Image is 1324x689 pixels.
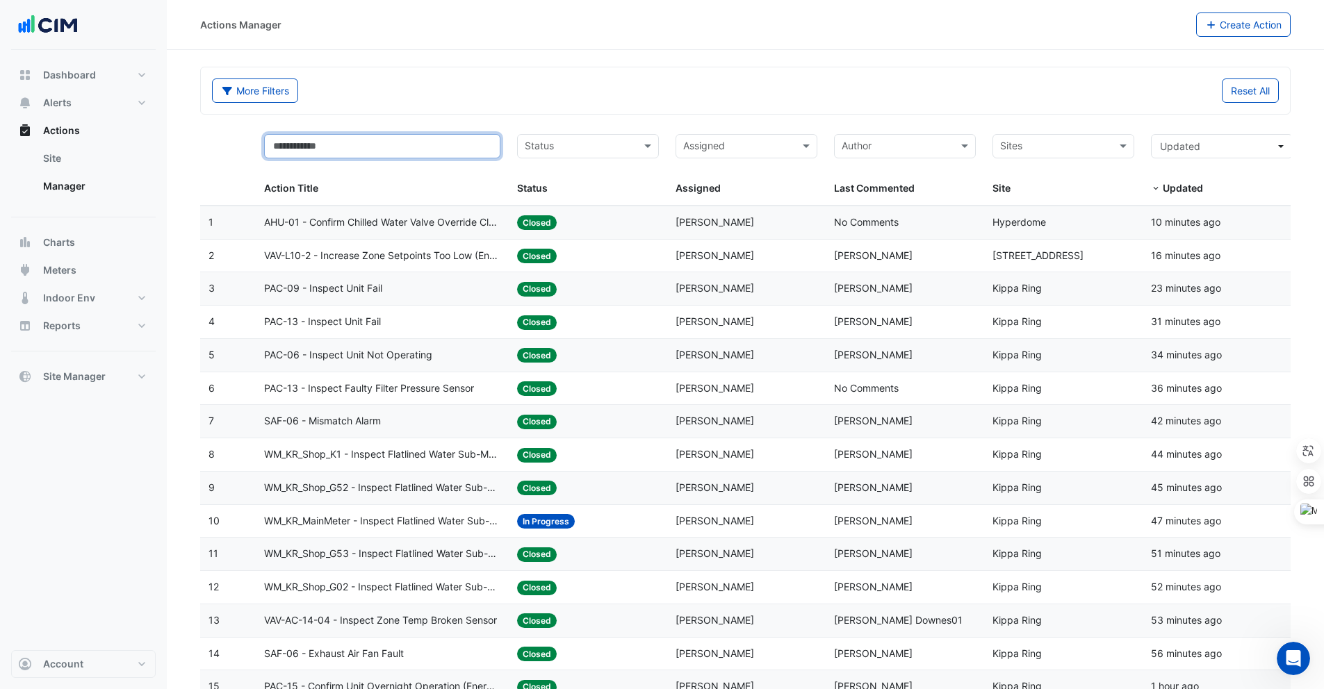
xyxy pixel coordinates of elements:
span: Closed [517,249,557,263]
button: Create Action [1196,13,1291,37]
span: Charts [43,235,75,249]
span: Indoor Env [43,291,95,305]
span: [PERSON_NAME] [834,349,913,360]
button: Dashboard [11,61,156,89]
a: Manager [32,172,156,200]
span: [PERSON_NAME] [834,315,913,327]
span: Closed [517,448,557,463]
span: [PERSON_NAME] [834,647,913,659]
span: Kippa Ring [992,315,1042,327]
span: Updated [1160,140,1200,152]
span: [PERSON_NAME] [676,614,754,626]
span: [PERSON_NAME] [834,515,913,526]
span: Updated [1163,182,1203,194]
span: [PERSON_NAME] [834,547,913,559]
span: Action Title [264,182,318,194]
button: Updated [1151,134,1293,158]
span: [PERSON_NAME] [676,382,754,394]
span: 2025-08-19T09:26:28.344 [1151,515,1221,526]
span: 2025-08-19T09:17:35.650 [1151,647,1222,659]
button: Account [11,650,156,678]
span: [PERSON_NAME] [834,249,913,261]
span: 2025-08-19T09:21:15.734 [1151,581,1221,592]
span: SAF-06 - Mismatch Alarm [264,413,381,429]
app-icon: Charts [18,235,32,249]
button: Reset All [1222,78,1279,103]
span: Closed [517,415,557,429]
span: WM_KR_Shop_G53 - Inspect Flatlined Water Sub-Meter [264,546,501,562]
app-icon: Meters [18,263,32,277]
span: 2025-08-19T09:42:05.165 [1151,315,1220,327]
span: [PERSON_NAME] [676,282,754,294]
button: Site Manager [11,363,156,390]
span: Alerts [43,96,72,110]
app-icon: Actions [18,124,32,138]
div: Actions Manager [200,17,281,32]
span: [PERSON_NAME] [676,481,754,493]
span: Site [992,182,1011,194]
span: PAC-06 - Inspect Unit Not Operating [264,347,432,363]
span: 2025-08-19T09:20:31.971 [1151,614,1222,626]
span: Kippa Ring [992,614,1042,626]
span: 9 [209,481,215,493]
span: 8 [209,448,215,460]
app-icon: Dashboard [18,68,32,82]
span: AHU-01 - Confirm Chilled Water Valve Override Closed [264,215,501,231]
span: Dashboard [43,68,96,82]
span: [PERSON_NAME] [834,448,913,460]
span: Kippa Ring [992,349,1042,360]
span: PAC-09 - Inspect Unit Fail [264,281,382,297]
span: [PERSON_NAME] [834,282,913,294]
span: [PERSON_NAME] [676,581,754,592]
span: 4 [209,315,215,327]
span: [PERSON_NAME] Downes01 [834,614,963,626]
span: [PERSON_NAME] [676,647,754,659]
app-icon: Indoor Env [18,291,32,305]
span: Site Manager [43,370,106,383]
span: Closed [517,613,557,628]
span: 1 [209,216,213,228]
span: Closed [517,381,557,396]
button: Meters [11,256,156,284]
span: 2 [209,249,214,261]
span: Closed [517,282,557,297]
span: PAC-13 - Inspect Faulty Filter Pressure Sensor [264,381,474,397]
span: [PERSON_NAME] [676,547,754,559]
span: Kippa Ring [992,282,1042,294]
span: [PERSON_NAME] [676,315,754,327]
span: Kippa Ring [992,448,1042,460]
button: Actions [11,117,156,144]
span: [PERSON_NAME] [676,249,754,261]
span: Account [43,657,83,671]
span: WM_KR_Shop_K1 - Inspect Flatlined Water Sub-Meter [264,447,501,463]
span: WM_KR_MainMeter - Inspect Flatlined Water Sub-Meter [264,513,501,529]
span: 12 [209,581,219,592]
span: Kippa Ring [992,547,1042,559]
span: Kippa Ring [992,415,1042,426]
span: 2025-08-19T10:03:33.655 [1151,216,1220,228]
span: 2025-08-19T09:37:31.562 [1151,382,1222,394]
span: Closed [517,215,557,230]
span: VAV-AC-14-04 - Inspect Zone Temp Broken Sensor [264,613,497,629]
span: Closed [517,315,557,330]
span: 2025-08-19T09:50:32.194 [1151,282,1221,294]
span: Status [517,182,548,194]
span: 13 [209,614,220,626]
span: Hyperdome [992,216,1046,228]
img: Company Logo [17,11,79,39]
span: 6 [209,382,215,394]
span: 2025-08-19T09:31:40.175 [1151,415,1221,426]
span: 2025-08-19T09:39:16.441 [1151,349,1222,360]
span: Actions [43,124,80,138]
span: 2025-08-19T09:22:14.317 [1151,547,1220,559]
span: Kippa Ring [992,481,1042,493]
span: 7 [209,415,214,426]
span: Reports [43,319,81,333]
span: [PERSON_NAME] [834,415,913,426]
span: 2025-08-19T09:57:49.537 [1151,249,1220,261]
span: [PERSON_NAME] [676,515,754,526]
div: Actions [11,144,156,206]
button: Indoor Env [11,284,156,312]
span: VAV-L10-2 - Increase Zone Setpoints Too Low (Energy Saving) [264,248,501,264]
span: Kippa Ring [992,382,1042,394]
